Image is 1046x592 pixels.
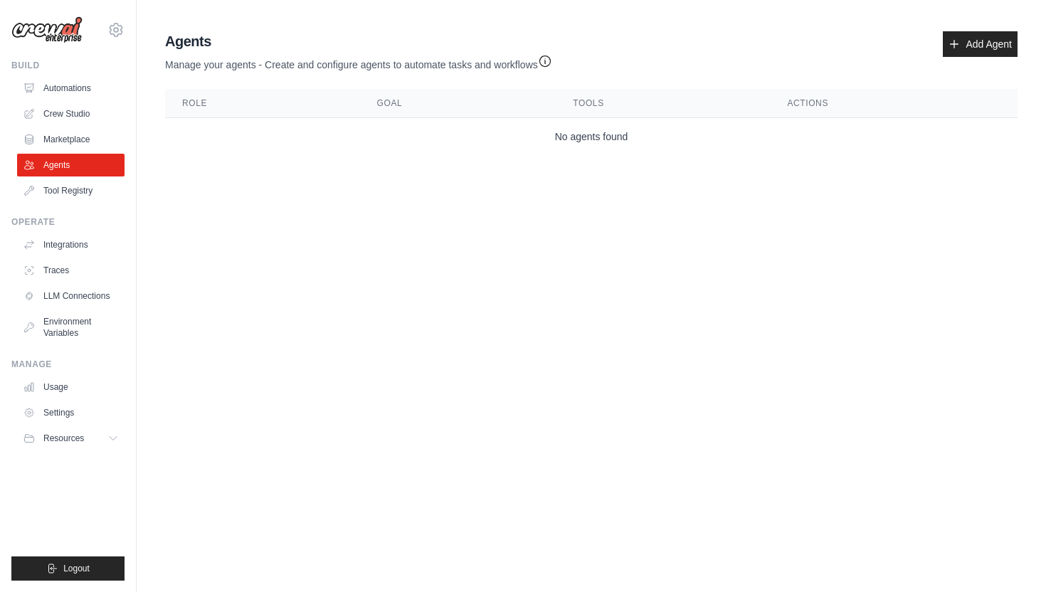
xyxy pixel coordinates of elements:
a: Tool Registry [17,179,125,202]
td: No agents found [165,118,1018,156]
th: Role [165,89,360,118]
th: Actions [770,89,1018,118]
th: Goal [360,89,556,118]
img: Logo [11,16,83,43]
a: Add Agent [943,31,1018,57]
a: Usage [17,376,125,398]
a: Agents [17,154,125,176]
span: Resources [43,433,84,444]
a: Settings [17,401,125,424]
div: Operate [11,216,125,228]
a: Automations [17,77,125,100]
div: Build [11,60,125,71]
button: Logout [11,556,125,581]
a: Marketplace [17,128,125,151]
span: Logout [63,563,90,574]
a: Environment Variables [17,310,125,344]
th: Tools [556,89,770,118]
p: Manage your agents - Create and configure agents to automate tasks and workflows [165,51,552,72]
a: LLM Connections [17,285,125,307]
div: Manage [11,359,125,370]
h2: Agents [165,31,552,51]
a: Traces [17,259,125,282]
button: Resources [17,427,125,450]
a: Crew Studio [17,102,125,125]
a: Integrations [17,233,125,256]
